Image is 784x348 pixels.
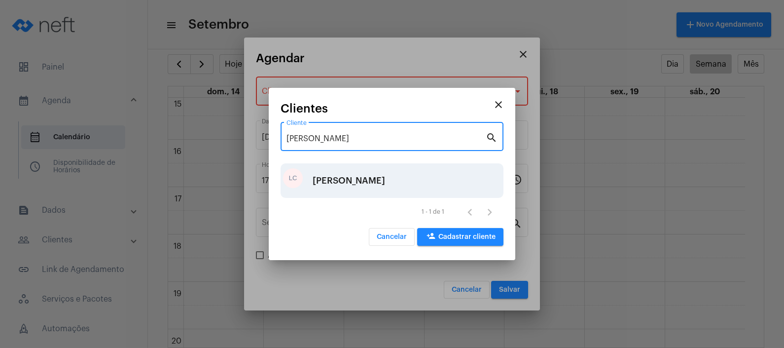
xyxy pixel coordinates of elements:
[425,232,437,243] mat-icon: person_add
[422,209,444,215] div: 1 - 1 de 1
[425,233,496,240] span: Cadastrar cliente
[480,202,499,222] button: Próxima página
[486,131,498,143] mat-icon: search
[313,166,385,195] div: [PERSON_NAME]
[377,233,407,240] span: Cancelar
[369,228,415,246] button: Cancelar
[493,99,504,111] mat-icon: close
[281,102,328,115] span: Clientes
[286,134,486,143] input: Pesquisar cliente
[283,168,303,188] div: LC
[460,202,480,222] button: Página anterior
[417,228,503,246] button: Cadastrar cliente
